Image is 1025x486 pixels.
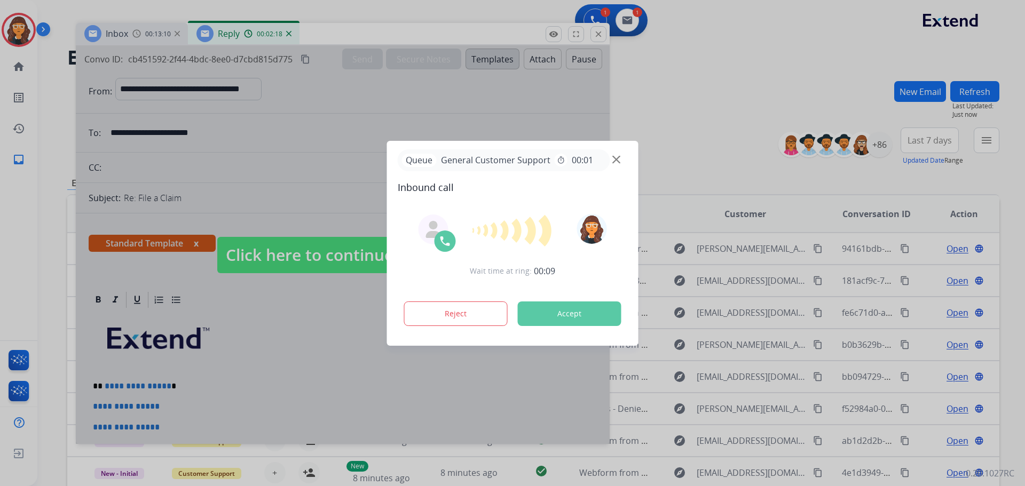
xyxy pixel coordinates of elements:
img: call-icon [439,235,452,248]
p: Queue [402,154,437,167]
span: 00:09 [534,265,555,277]
span: General Customer Support [437,154,555,166]
span: Wait time at ring: [470,266,532,276]
img: close-button [612,155,620,163]
p: 0.20.1027RC [966,467,1014,480]
mat-icon: timer [557,156,565,164]
img: agent-avatar [425,221,442,238]
button: Reject [404,301,508,326]
span: 00:01 [572,154,593,166]
button: Accept [518,301,621,326]
span: Inbound call [398,180,628,195]
img: avatar [577,214,606,244]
